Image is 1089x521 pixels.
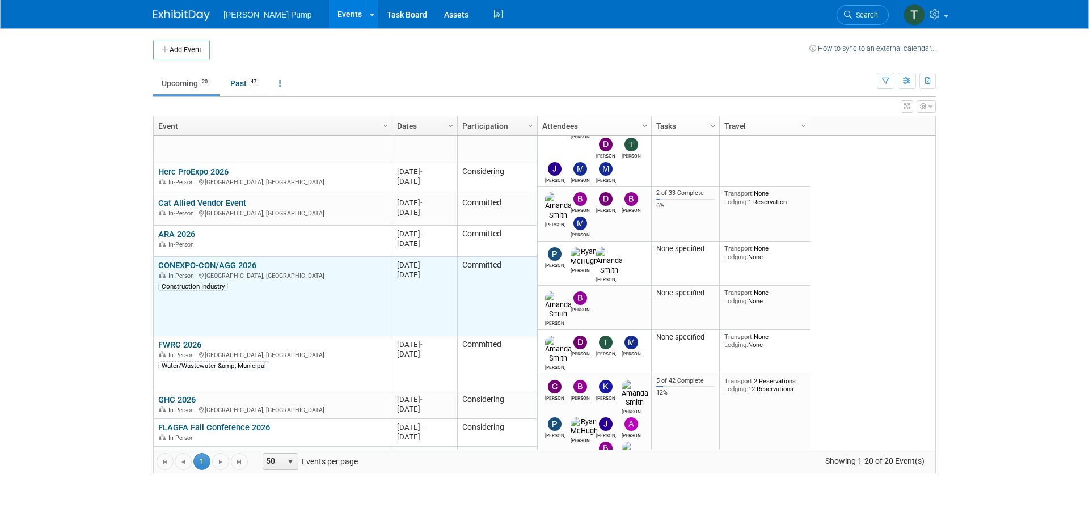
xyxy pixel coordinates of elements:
div: [GEOGRAPHIC_DATA], [GEOGRAPHIC_DATA] [158,405,387,414]
img: ExhibitDay [153,10,210,21]
span: Transport: [724,244,754,252]
img: Bobby Zitzka [573,291,587,305]
span: - [420,198,423,207]
span: Transport: [724,189,754,197]
div: Allan Curry [622,431,641,438]
a: Column Settings [798,116,811,133]
span: select [286,458,295,467]
a: Go to the next page [212,453,229,470]
img: In-Person Event [159,210,166,215]
img: Martin Strong [573,217,587,230]
span: Column Settings [708,121,717,130]
img: In-Person Event [159,179,166,184]
span: In-Person [168,434,197,442]
div: [DATE] [397,422,452,432]
button: Add Event [153,40,210,60]
div: Martin Strong [571,176,590,183]
div: [GEOGRAPHIC_DATA], [GEOGRAPHIC_DATA] [158,177,387,187]
div: Bobby Zitzka [571,393,590,401]
span: In-Person [168,241,197,248]
div: Amanda Smith [545,319,565,326]
span: 20 [199,78,211,86]
img: Brian Lee [624,192,638,206]
td: Committed [457,226,537,257]
div: [DATE] [397,229,452,239]
td: Committed [457,257,537,336]
div: 12% [656,389,715,397]
div: Amanda Smith [622,407,641,414]
span: - [420,167,423,176]
a: Participation [462,116,529,135]
div: Amanda Smith [545,363,565,370]
div: Ryan McHugh [571,436,590,443]
div: None 1 Reservation [724,189,806,206]
span: Lodging: [724,253,748,261]
td: Considering [457,419,537,447]
a: Search [837,5,889,25]
img: Amanda Smith [545,192,572,219]
div: Amanda Smith [596,275,616,282]
img: Patrick Champagne [548,247,562,261]
img: In-Person Event [159,241,166,247]
img: Bobby Zitzka [573,192,587,206]
div: Water/Wastewater &amp; Municipal [158,361,269,370]
a: Column Settings [525,116,537,133]
div: [DATE] [397,395,452,404]
td: Committed [457,108,537,163]
a: Past47 [222,73,268,94]
span: Go to the first page [161,458,170,467]
div: Ryan McHugh [571,266,590,273]
img: Terry Guerra [599,336,613,349]
span: Go to the previous page [179,458,188,467]
div: [DATE] [397,349,452,359]
a: FLAGFA Fall Conference 2026 [158,422,270,433]
span: Lodging: [724,385,748,393]
span: Go to the last page [235,458,244,467]
span: - [420,340,423,349]
div: Christopher Thompson [545,393,565,401]
div: Kelly Seliga [596,393,616,401]
span: Go to the next page [216,458,225,467]
span: Showing 1-20 of 20 Event(s) [815,453,935,469]
div: [DATE] [397,340,452,349]
div: [DATE] [397,167,452,176]
td: Considering [457,391,537,419]
a: Go to the previous page [175,453,192,470]
div: David Perry [571,349,590,357]
div: [DATE] [397,432,452,442]
span: Transport: [724,333,754,341]
a: Tasks [656,116,712,135]
span: In-Person [168,351,197,359]
div: Bobby Zitzka [571,305,590,312]
span: Column Settings [526,121,535,130]
img: Amanda Smith [545,291,572,319]
a: FWRC 2026 [158,340,201,350]
span: In-Person [168,179,197,186]
div: Brian Lee [622,206,641,213]
div: 5 of 42 Complete [656,377,715,385]
div: Martin Strong [571,230,590,238]
img: Kelly Seliga [599,380,613,393]
span: Lodging: [724,297,748,305]
img: In-Person Event [159,406,166,412]
img: Teri Beth Perkins [624,138,638,151]
img: In-Person Event [159,351,166,357]
span: Lodging: [724,341,748,349]
img: Martin Strong [624,336,638,349]
a: ARA 2026 [158,229,195,239]
div: Terry Guerra [596,349,616,357]
img: Amanda Smith [596,247,623,274]
a: Herc ProExpo 2026 [158,167,229,177]
a: GHC 2026 [158,395,196,405]
a: Attendees [542,116,644,135]
span: In-Person [168,272,197,279]
a: Upcoming20 [153,73,220,94]
a: Column Settings [639,116,652,133]
img: Martin Strong [573,162,587,176]
span: Lodging: [724,198,748,206]
div: [DATE] [397,239,452,248]
span: Transport: [724,289,754,296]
div: None specified [656,333,715,342]
a: Dates [397,116,450,135]
a: Cat Allied Vendor Event [158,198,246,208]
